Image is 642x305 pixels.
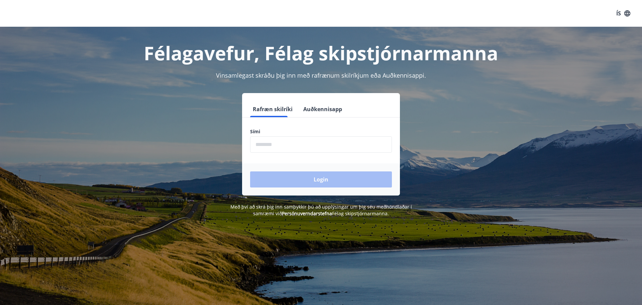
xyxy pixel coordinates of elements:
[250,101,295,117] button: Rafræn skilríki
[282,210,332,217] a: Persónuverndarstefna
[230,204,412,217] span: Með því að skrá þig inn samþykkir þú að upplýsingar um þig séu meðhöndlaðar í samræmi við Félag s...
[250,128,392,135] label: Sími
[613,7,634,19] button: ÍS
[88,40,554,66] h1: Félagavefur, Félag skipstjórnarmanna
[301,101,345,117] button: Auðkennisapp
[216,71,426,79] span: Vinsamlegast skráðu þig inn með rafrænum skilríkjum eða Auðkennisappi.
